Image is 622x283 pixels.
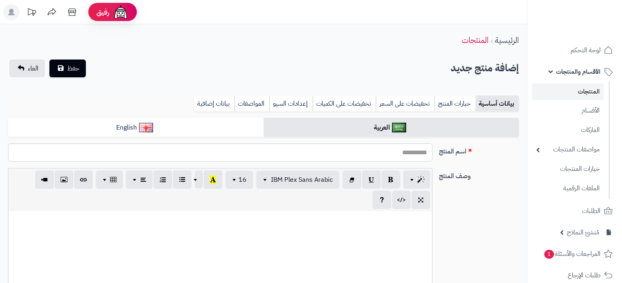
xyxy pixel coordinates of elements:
[313,96,376,112] a: تخفيضات على الكميات
[532,141,604,158] a: مواصفات المنتجات
[532,40,617,60] a: لوحة التحكم
[567,227,599,238] span: مُنشئ النماذج
[96,7,109,17] span: رفيق
[495,34,519,46] a: الرئيسية
[256,171,339,189] button: IBM Plex Sans Arabic
[436,143,522,156] label: اسم المنتج
[271,175,333,185] span: IBM Plex Sans Arabic
[543,248,601,260] span: المراجعات والأسئلة
[113,4,129,20] img: ai-face.png
[475,96,519,112] a: بيانات أساسية
[21,4,42,22] a: تحديثات المنصة
[451,60,519,77] h2: إضافة منتج جديد
[194,96,234,112] a: بيانات إضافية
[239,175,247,185] span: 16
[264,118,519,138] a: العربية
[568,270,601,281] span: طلبات الإرجاع
[532,160,604,178] a: خيارات المنتجات
[571,45,601,56] span: لوحة التحكم
[435,96,475,112] a: خيارات المنتج
[9,60,45,77] a: الغاء
[436,168,522,181] label: وصف المنتج
[269,96,313,112] a: إعدادات السيو
[67,64,79,73] span: حفظ
[376,96,435,112] a: تخفيضات على السعر
[532,83,604,100] a: المنتجات
[582,205,601,217] span: الطلبات
[28,64,38,73] span: الغاء
[226,171,253,189] button: 16
[556,66,601,77] span: الأقسام والمنتجات
[392,123,406,132] img: العربية
[49,60,86,77] button: حفظ
[567,6,614,23] img: logo-2.png
[139,123,153,132] img: English
[532,121,604,139] a: الماركات
[532,102,604,119] a: الأقسام
[544,249,554,259] span: 1
[8,118,264,138] a: English
[532,244,617,264] a: المراجعات والأسئلة1
[532,201,617,221] a: الطلبات
[234,96,269,112] a: المواصفات
[532,180,604,197] a: الملفات الرقمية
[462,34,488,46] a: المنتجات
